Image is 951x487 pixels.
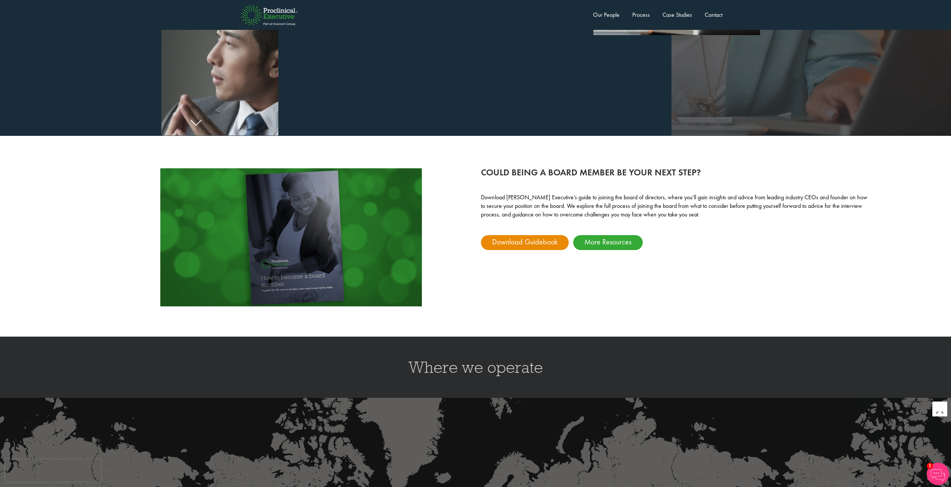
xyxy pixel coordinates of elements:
[927,463,933,469] span: 1
[593,11,620,19] a: Our People
[927,463,949,485] img: Chatbot
[573,235,643,250] a: More Resources
[663,11,692,19] a: Case Studies
[632,11,650,19] a: Process
[481,235,569,250] a: Download Guidebook
[932,402,947,416] button: Toggle fullscreen view
[481,193,871,219] p: Download [PERSON_NAME] Executive’s guide to joining the board of directors, where you’ll gain ins...
[705,11,722,19] a: Contact
[481,168,871,177] h2: Could being a board member be your next step?
[5,459,101,482] iframe: reCAPTCHA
